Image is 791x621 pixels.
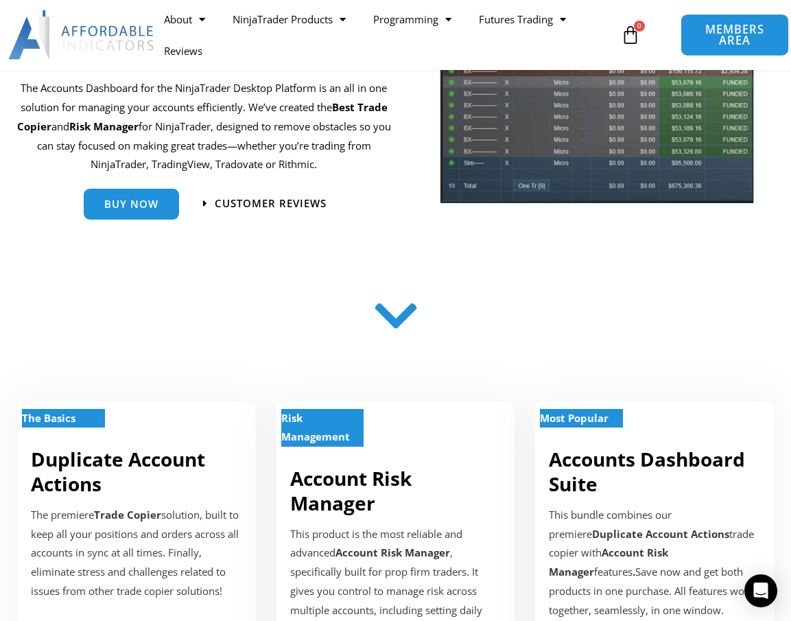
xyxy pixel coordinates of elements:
[31,446,205,497] a: Duplicate Account Actions
[104,199,158,209] span: Buy Now
[69,119,139,133] strong: Risk Manager
[94,508,161,522] strong: Trade Copier
[549,446,745,497] a: Accounts Dashboard Suite
[8,10,156,60] img: LogoAI | Affordable Indicators – NinjaTrader
[359,3,465,35] a: Programming
[549,506,760,620] div: This bundle combines our premiere trade copier with features Save now and get both products in on...
[634,21,645,32] span: 0
[633,565,635,578] b: .
[281,411,350,444] strong: Risk Management
[465,3,580,35] a: Futures Trading
[439,19,755,212] img: tradecopier | Affordable Indicators – NinjaTrader
[31,506,242,601] p: The premiere solution, built to keep all your positions and orders across all accounts in sync at...
[84,189,179,220] a: Buy Now
[600,15,661,55] a: 0
[150,3,617,67] nav: Menu
[219,3,359,35] a: NinjaTrader Products
[10,79,398,174] p: The Accounts Dashboard for the NinjaTrader Desktop Platform is an all in one solution for managin...
[203,198,327,209] a: Customer Reviews
[17,100,388,133] b: Best Trade Copier
[150,3,219,35] a: About
[592,527,729,541] b: Duplicate Account Actions
[335,546,450,559] strong: Account Risk Manager
[290,465,412,516] a: Account Risk Manager
[215,198,327,209] span: Customer Reviews
[744,574,777,607] div: Open Intercom Messenger
[22,411,75,425] strong: The Basics
[549,546,668,578] b: Account Risk Manager
[696,24,773,47] span: MEMBERS AREA
[540,411,609,425] strong: Most Popular
[150,35,216,67] a: Reviews
[681,14,789,56] a: MEMBERS AREA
